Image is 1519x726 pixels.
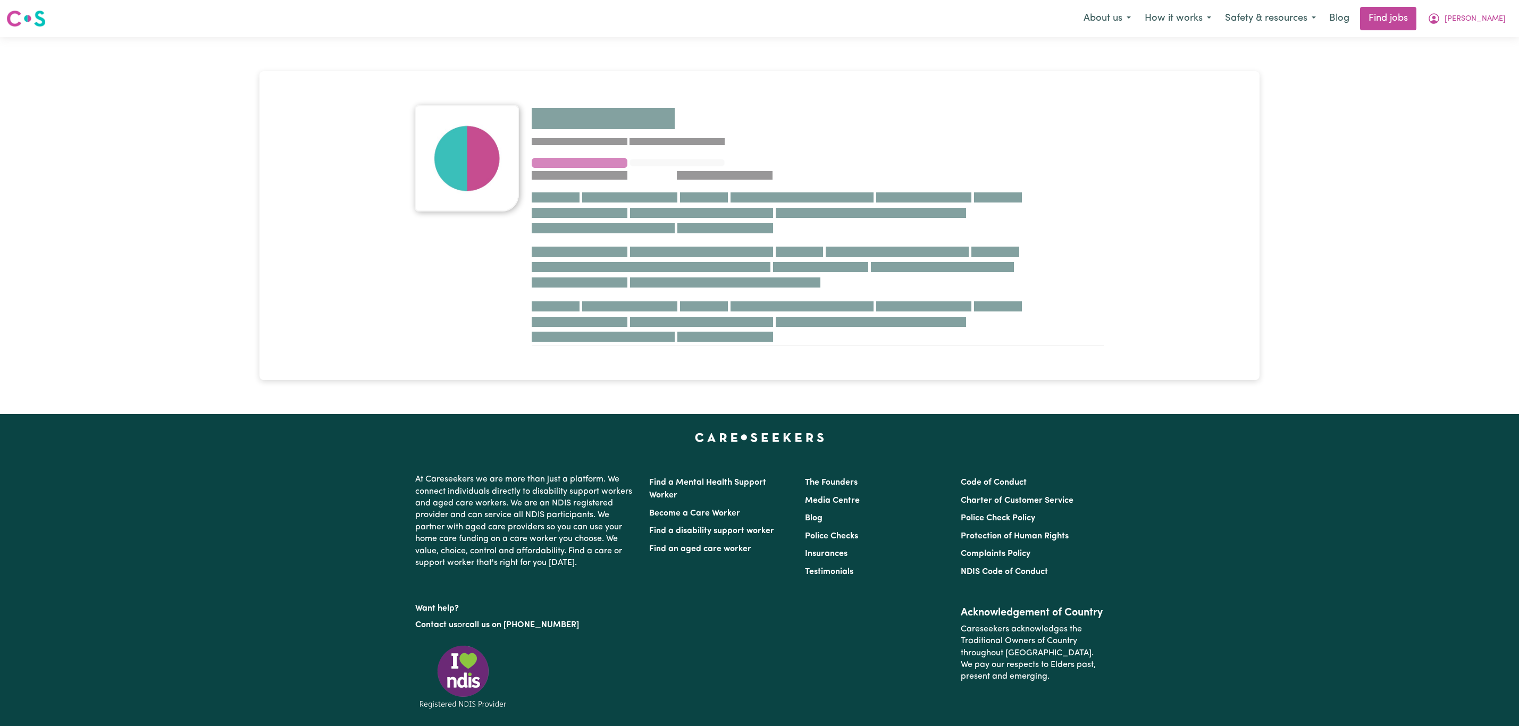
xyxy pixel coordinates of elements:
a: Charter of Customer Service [961,496,1073,505]
a: Careseekers home page [695,433,824,442]
p: Careseekers acknowledges the Traditional Owners of Country throughout [GEOGRAPHIC_DATA]. We pay o... [961,619,1104,687]
a: Find a disability support worker [649,527,774,535]
p: Want help? [415,598,636,614]
a: Police Check Policy [961,514,1035,522]
a: Insurances [805,550,847,558]
button: My Account [1421,7,1513,30]
a: Testimonials [805,568,853,576]
button: Safety & resources [1218,7,1323,30]
img: Registered NDIS provider [415,644,511,710]
img: Careseekers logo [6,9,46,28]
button: About us [1077,7,1138,30]
a: NDIS Code of Conduct [961,568,1048,576]
a: Complaints Policy [961,550,1030,558]
h2: Acknowledgement of Country [961,606,1104,619]
a: Find a Mental Health Support Worker [649,478,766,500]
a: Blog [805,514,823,522]
p: At Careseekers we are more than just a platform. We connect individuals directly to disability su... [415,469,636,573]
a: Careseekers logo [6,6,46,31]
a: Find an aged care worker [649,545,751,553]
button: How it works [1138,7,1218,30]
a: Blog [1323,7,1356,30]
a: Become a Care Worker [649,509,740,518]
a: Contact us [415,621,457,629]
a: Find jobs [1360,7,1416,30]
span: [PERSON_NAME] [1445,13,1506,25]
a: Code of Conduct [961,478,1027,487]
p: or [415,615,636,635]
a: Protection of Human Rights [961,532,1069,541]
a: The Founders [805,478,858,487]
a: Media Centre [805,496,860,505]
a: Police Checks [805,532,858,541]
a: call us on [PHONE_NUMBER] [465,621,579,629]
